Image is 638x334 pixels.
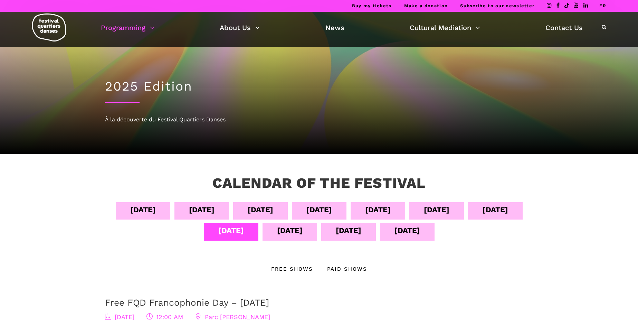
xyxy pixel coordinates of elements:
[460,3,534,8] a: Subscribe to our newsletter
[271,265,313,273] div: Free Shows
[105,297,269,308] a: Free FQD Francophonie Day – [DATE]
[105,313,134,321] span: [DATE]
[248,204,273,216] div: [DATE]
[105,79,533,94] h1: 2025 Edition
[599,3,606,8] a: FR
[212,175,426,192] h3: Calendar of the Festival
[352,3,392,8] a: Buy my tickets
[336,224,361,236] div: [DATE]
[146,313,183,321] span: 12:00 AM
[365,204,391,216] div: [DATE]
[189,204,215,216] div: [DATE]
[218,224,244,236] div: [DATE]
[394,224,420,236] div: [DATE]
[483,204,508,216] div: [DATE]
[404,3,448,8] a: Make a donation
[130,204,156,216] div: [DATE]
[410,22,480,34] a: Cultural Mediation
[32,13,66,41] img: logo-fqd-med
[545,22,583,34] a: Contact Us
[424,204,449,216] div: [DATE]
[101,22,154,34] a: Programming
[105,115,533,124] div: À la découverte du Festival Quartiers Danses
[325,22,344,34] a: News
[306,204,332,216] div: [DATE]
[277,224,303,236] div: [DATE]
[220,22,260,34] a: About Us
[313,265,367,273] div: Paid shows
[195,313,270,321] span: Parc [PERSON_NAME]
